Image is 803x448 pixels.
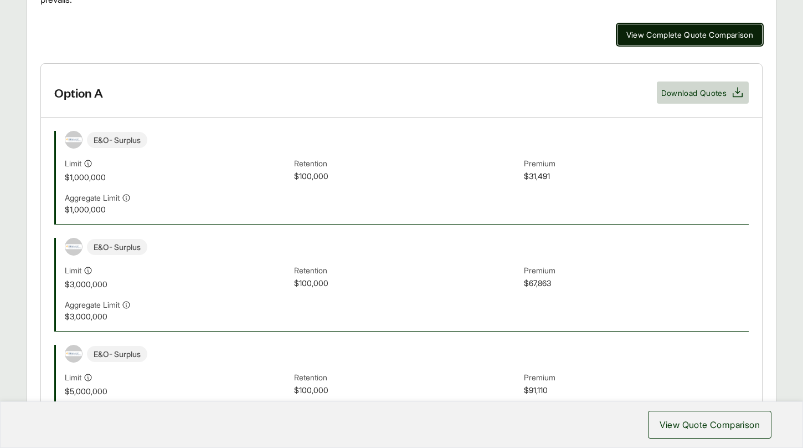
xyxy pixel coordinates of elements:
[648,411,771,439] button: View Quote Comparison
[65,171,290,183] span: $1,000,000
[660,418,760,431] span: View Quote Comparison
[65,351,82,356] img: Kinsale
[65,244,82,249] img: Kinsale
[524,170,749,183] span: $31,491
[524,277,749,290] span: $67,863
[65,137,82,142] img: Kinsale
[65,310,290,322] span: $3,000,000
[294,264,519,277] span: Retention
[65,371,81,383] span: Limit
[87,132,147,148] span: E&O - Surplus
[657,82,749,104] button: Download Quotes
[65,203,290,215] span: $1,000,000
[617,24,763,45] button: View Complete Quote Comparison
[294,170,519,183] span: $100,000
[294,277,519,290] span: $100,000
[524,157,749,170] span: Premium
[65,299,120,310] span: Aggregate Limit
[87,346,147,362] span: E&O - Surplus
[524,384,749,397] span: $91,110
[54,84,103,101] h3: Option A
[524,371,749,384] span: Premium
[524,264,749,277] span: Premium
[661,87,727,99] span: Download Quotes
[65,192,120,203] span: Aggregate Limit
[65,157,81,169] span: Limit
[626,29,754,40] span: View Complete Quote Comparison
[87,239,147,255] span: E&O - Surplus
[65,385,290,397] span: $5,000,000
[294,384,519,397] span: $100,000
[294,157,519,170] span: Retention
[294,371,519,384] span: Retention
[65,264,81,276] span: Limit
[65,278,290,290] span: $3,000,000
